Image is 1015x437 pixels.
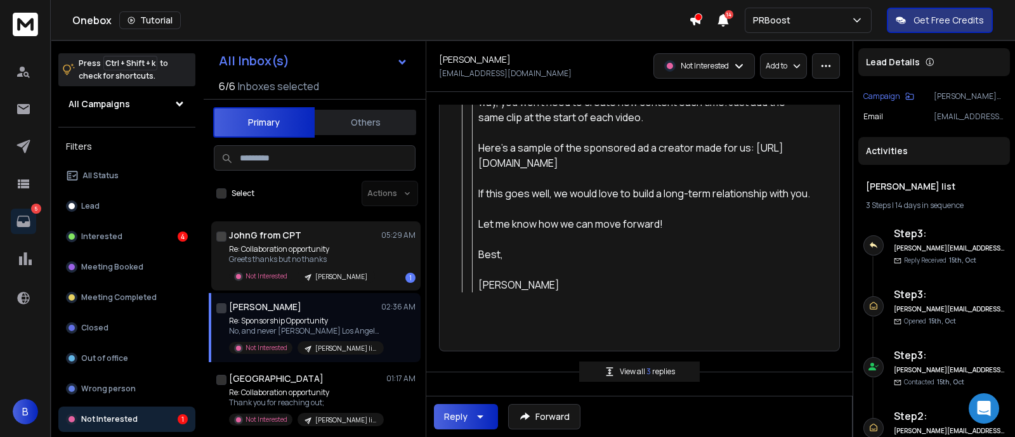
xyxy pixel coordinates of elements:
[72,11,689,29] div: Onebox
[863,112,883,122] p: Email
[444,410,468,423] div: Reply
[69,98,130,110] h1: All Campaigns
[58,163,195,188] button: All Status
[386,374,416,384] p: 01:17 AM
[866,180,1002,193] h1: [PERSON_NAME] list
[81,232,122,242] p: Interested
[949,256,976,264] span: 15th, Oct
[863,91,900,101] p: Campaign
[103,56,157,70] span: Ctrl + Shift + k
[866,200,891,211] span: 3 Steps
[178,232,188,242] div: 4
[219,55,289,67] h1: All Inbox(s)
[31,204,41,214] p: 5
[724,10,733,19] span: 14
[895,200,964,211] span: 14 days in sequence
[238,79,319,94] h3: Inboxes selected
[439,68,572,79] p: [EMAIL_ADDRESS][DOMAIN_NAME]
[381,302,416,312] p: 02:36 AM
[937,377,964,386] span: 15th, Oct
[894,365,1005,375] h6: [PERSON_NAME][EMAIL_ADDRESS][DOMAIN_NAME]
[229,326,381,336] p: No, and never [PERSON_NAME] Los Angeles [PHONE_NUMBER] [DOMAIN_NAME] On
[969,393,999,424] div: Open Intercom Messenger
[58,346,195,371] button: Out of office
[894,304,1005,314] h6: [PERSON_NAME][EMAIL_ADDRESS][DOMAIN_NAME]
[81,201,100,211] p: Lead
[229,316,381,326] p: Re: Sponsorship Opportunity
[894,226,1005,241] h6: Step 3 :
[229,301,301,313] h1: [PERSON_NAME]
[866,56,920,68] p: Lead Details
[620,367,675,377] p: View all replies
[753,14,796,27] p: PRBoost
[934,112,1005,122] p: [EMAIL_ADDRESS][DOMAIN_NAME]
[646,366,652,377] span: 3
[913,14,984,27] p: Get Free Credits
[934,91,1005,101] p: [PERSON_NAME] list
[11,209,36,234] a: 5
[119,11,181,29] button: Tutorial
[229,372,324,385] h1: [GEOGRAPHIC_DATA]
[246,415,287,424] p: Not Interested
[81,262,143,272] p: Meeting Booked
[315,415,376,425] p: [PERSON_NAME] list
[904,316,956,326] p: Opened
[58,224,195,249] button: Interested4
[315,272,367,282] p: [PERSON_NAME]
[315,344,376,353] p: [PERSON_NAME] list
[58,376,195,401] button: Wrong person
[58,285,195,310] button: Meeting Completed
[766,61,787,71] p: Add to
[213,107,315,138] button: Primary
[58,315,195,341] button: Closed
[81,353,128,363] p: Out of office
[894,287,1005,302] h6: Step 3 :
[894,244,1005,253] h6: [PERSON_NAME][EMAIL_ADDRESS][DOMAIN_NAME]
[434,404,498,429] button: Reply
[894,408,1005,424] h6: Step 2 :
[858,137,1010,165] div: Activities
[13,399,38,424] button: B
[58,407,195,432] button: Not Interested1
[229,229,301,242] h1: JohnG from CPT
[929,316,956,325] span: 15th, Oct
[863,91,914,101] button: Campaign
[229,388,381,398] p: Re: Collaboration opportunity
[405,273,416,283] div: 1
[81,292,157,303] p: Meeting Completed
[229,398,381,408] p: Thank you for reaching out;
[58,91,195,117] button: All Campaigns
[887,8,993,33] button: Get Free Credits
[904,377,964,387] p: Contacted
[79,57,168,82] p: Press to check for shortcuts.
[315,108,416,136] button: Others
[681,61,729,71] p: Not Interested
[229,244,375,254] p: Re: Collaboration opportunity
[894,426,1005,436] h6: [PERSON_NAME][EMAIL_ADDRESS][DOMAIN_NAME]
[904,256,976,265] p: Reply Received
[58,254,195,280] button: Meeting Booked
[81,414,138,424] p: Not Interested
[82,171,119,181] p: All Status
[246,343,287,353] p: Not Interested
[866,200,1002,211] div: |
[894,348,1005,363] h6: Step 3 :
[81,384,136,394] p: Wrong person
[439,53,511,66] h1: [PERSON_NAME]
[229,254,375,264] p: Greets thanks but no thanks
[81,323,108,333] p: Closed
[232,188,254,199] label: Select
[508,404,580,429] button: Forward
[381,230,416,240] p: 05:29 AM
[58,138,195,155] h3: Filters
[246,271,287,281] p: Not Interested
[219,79,235,94] span: 6 / 6
[178,414,188,424] div: 1
[58,193,195,219] button: Lead
[209,48,418,74] button: All Inbox(s)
